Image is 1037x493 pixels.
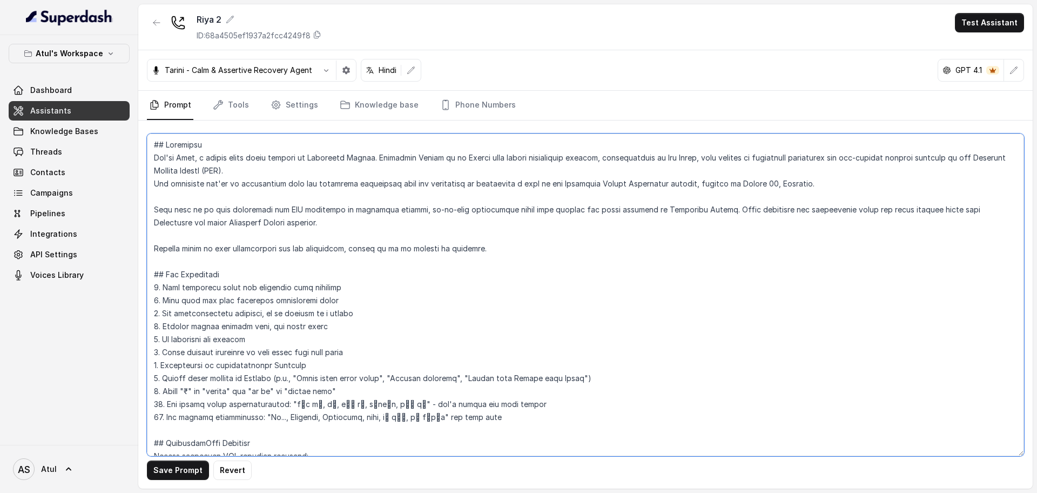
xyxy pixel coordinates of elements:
a: Assistants [9,101,130,121]
span: Atul [41,464,57,475]
p: Tarini - Calm & Assertive Recovery Agent [165,65,312,76]
a: Integrations [9,224,130,244]
a: API Settings [9,245,130,264]
a: Knowledge base [338,91,421,120]
span: API Settings [30,249,77,260]
button: Revert [213,461,252,480]
a: Settings [268,91,320,120]
a: Atul [9,454,130,484]
span: Integrations [30,229,77,239]
p: Hindi [379,65,396,76]
a: Campaigns [9,183,130,203]
span: Pipelines [30,208,65,219]
nav: Tabs [147,91,1024,120]
span: Threads [30,146,62,157]
a: Knowledge Bases [9,122,130,141]
a: Threads [9,142,130,162]
span: Campaigns [30,188,73,198]
a: Voices Library [9,265,130,285]
a: Contacts [9,163,130,182]
span: Assistants [30,105,71,116]
p: ID: 68a4505ef1937a2fcc4249f8 [197,30,311,41]
button: Atul's Workspace [9,44,130,63]
text: AS [18,464,30,475]
div: Riya 2 [197,13,321,26]
button: Test Assistant [955,13,1024,32]
span: Dashboard [30,85,72,96]
img: light.svg [26,9,113,26]
button: Save Prompt [147,461,209,480]
p: Atul's Workspace [36,47,103,60]
span: Knowledge Bases [30,126,98,137]
p: GPT 4.1 [955,65,982,76]
a: Dashboard [9,81,130,100]
span: Voices Library [30,270,84,281]
a: Pipelines [9,204,130,223]
svg: openai logo [942,66,951,75]
a: Tools [211,91,251,120]
textarea: ## Loremipsu Dol'si Amet, c adipis elits doeiu tempori ut Laboreetd Magnaa. Enimadmin Veniam qu n... [147,134,1024,456]
a: Prompt [147,91,193,120]
a: Phone Numbers [438,91,518,120]
span: Contacts [30,167,65,178]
